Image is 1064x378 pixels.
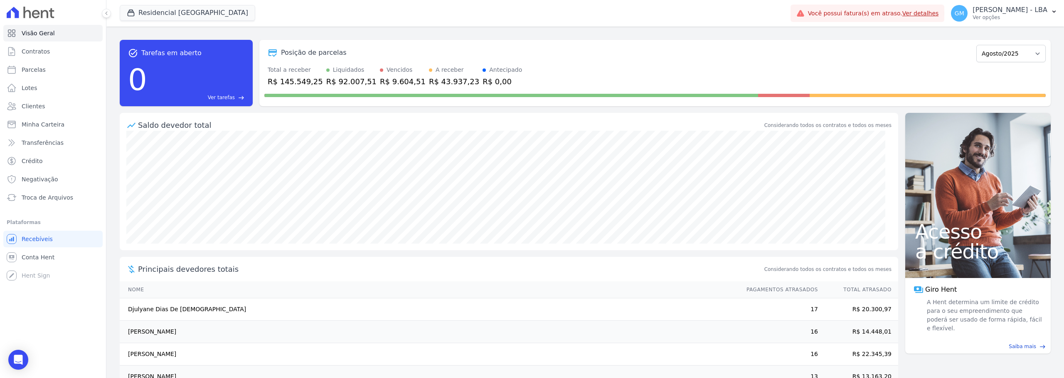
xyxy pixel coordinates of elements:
[387,66,412,74] div: Vencidos
[22,253,54,261] span: Conta Hent
[910,343,1046,350] a: Saiba mais east
[138,119,763,131] div: Saldo devedor total
[764,266,892,273] span: Considerando todos os contratos e todos os meses
[3,189,103,206] a: Troca de Arquivos
[22,47,50,56] span: Contratos
[818,298,898,321] td: R$ 20.300,97
[120,281,739,298] th: Nome
[22,84,37,92] span: Lotes
[22,175,58,183] span: Negativação
[150,94,244,101] a: Ver tarefas east
[764,122,892,129] div: Considerando todos os contratos e todos os meses
[3,98,103,115] a: Clientes
[3,171,103,188] a: Negativação
[808,9,939,18] span: Você possui fatura(s) em atraso.
[1009,343,1036,350] span: Saiba mais
[120,343,739,366] td: [PERSON_NAME]
[1039,344,1046,350] span: east
[380,76,426,87] div: R$ 9.604,51
[739,321,818,343] td: 16
[22,120,64,129] span: Minha Carteira
[818,281,898,298] th: Total Atrasado
[3,153,103,169] a: Crédito
[120,321,739,343] td: [PERSON_NAME]
[120,5,255,21] button: Residencial [GEOGRAPHIC_DATA]
[22,157,43,165] span: Crédito
[268,66,323,74] div: Total a receber
[238,95,244,101] span: east
[22,235,53,243] span: Recebíveis
[128,48,138,58] span: task_alt
[436,66,464,74] div: A receber
[3,43,103,60] a: Contratos
[739,343,818,366] td: 16
[915,241,1041,261] span: a crédito
[3,249,103,266] a: Conta Hent
[739,298,818,321] td: 17
[22,193,73,202] span: Troca de Arquivos
[326,76,377,87] div: R$ 92.007,51
[3,231,103,247] a: Recebíveis
[818,343,898,366] td: R$ 22.345,39
[973,14,1047,21] p: Ver opções
[902,10,939,17] a: Ver detalhes
[483,76,522,87] div: R$ 0,00
[120,298,739,321] td: Djulyane Dias De [DEMOGRAPHIC_DATA]
[7,217,99,227] div: Plataformas
[3,80,103,96] a: Lotes
[281,48,347,58] div: Posição de parcelas
[3,134,103,151] a: Transferências
[944,2,1064,25] button: GM [PERSON_NAME] - LBA Ver opções
[22,139,64,147] span: Transferências
[973,6,1047,14] p: [PERSON_NAME] - LBA
[128,58,147,101] div: 0
[138,263,763,275] span: Principais devedores totais
[915,222,1041,241] span: Acesso
[818,321,898,343] td: R$ 14.448,01
[22,29,55,37] span: Visão Geral
[3,116,103,133] a: Minha Carteira
[268,76,323,87] div: R$ 145.549,25
[22,102,45,110] span: Clientes
[333,66,365,74] div: Liquidados
[955,10,964,16] span: GM
[8,350,28,370] div: Open Intercom Messenger
[141,48,202,58] span: Tarefas em aberto
[429,76,479,87] div: R$ 43.937,23
[925,298,1042,333] span: A Hent determina um limite de crédito para o seu empreendimento que poderá ser usado de forma ráp...
[925,285,957,295] span: Giro Hent
[3,25,103,41] a: Visão Geral
[3,61,103,78] a: Parcelas
[489,66,522,74] div: Antecipado
[208,94,235,101] span: Ver tarefas
[22,66,46,74] span: Parcelas
[739,281,818,298] th: Pagamentos Atrasados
